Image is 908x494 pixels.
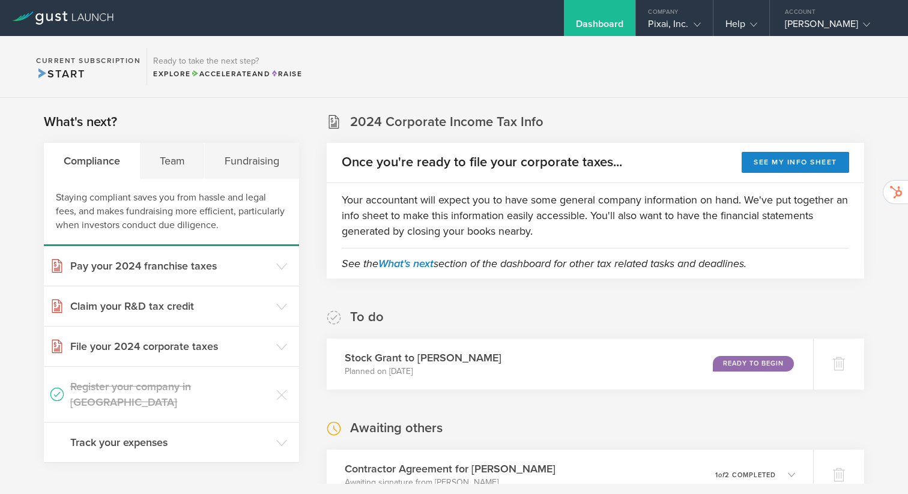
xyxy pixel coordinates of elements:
h3: Ready to take the next step? [153,57,302,65]
div: [PERSON_NAME] [785,18,887,36]
span: Start [36,67,85,80]
button: See my info sheet [742,152,849,173]
a: What's next [378,257,434,270]
p: 1 2 completed [715,472,776,478]
h2: 2024 Corporate Income Tax Info [350,113,543,131]
div: Staying compliant saves you from hassle and legal fees, and makes fundraising more efficient, par... [44,179,299,246]
div: Fundraising [205,143,298,179]
span: Raise [270,70,302,78]
div: Ready to take the next step?ExploreAccelerateandRaise [147,48,308,85]
em: of [718,471,725,479]
div: Explore [153,68,302,79]
div: Dashboard [576,18,624,36]
h3: Register your company in [GEOGRAPHIC_DATA] [70,379,270,410]
h2: Awaiting others [350,420,443,437]
span: and [191,70,271,78]
div: Stock Grant to [PERSON_NAME]Planned on [DATE]Ready to Begin [327,339,813,390]
div: Ready to Begin [713,356,794,372]
div: Help [725,18,757,36]
h3: File your 2024 corporate taxes [70,339,270,354]
h3: Stock Grant to [PERSON_NAME] [345,350,501,366]
h3: Claim your R&D tax credit [70,298,270,314]
h3: Pay your 2024 franchise taxes [70,258,270,274]
span: Accelerate [191,70,252,78]
h3: Contractor Agreement for [PERSON_NAME] [345,461,555,477]
h3: Track your expenses [70,435,270,450]
h2: Current Subscription [36,57,141,64]
div: Pixai, Inc. [648,18,700,36]
div: Team [140,143,205,179]
div: Compliance [44,143,140,179]
p: Planned on [DATE] [345,366,501,378]
p: Your accountant will expect you to have some general company information on hand. We've put toget... [342,192,849,239]
h2: To do [350,309,384,326]
h2: Once you're ready to file your corporate taxes... [342,154,622,171]
em: See the section of the dashboard for other tax related tasks and deadlines. [342,257,746,270]
h2: What's next? [44,113,117,131]
p: Awaiting signature from [PERSON_NAME] [345,477,555,489]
